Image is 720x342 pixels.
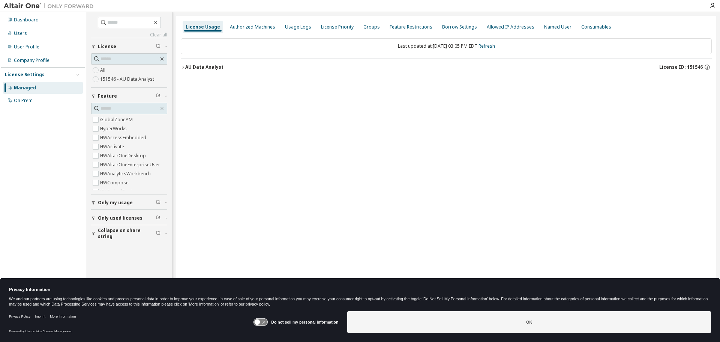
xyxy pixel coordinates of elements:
[230,24,275,30] div: Authorized Machines
[98,215,142,221] span: Only used licenses
[14,85,36,91] div: Managed
[14,57,49,63] div: Company Profile
[14,44,39,50] div: User Profile
[156,93,160,99] span: Clear filter
[91,38,167,55] button: License
[100,66,107,75] label: All
[285,24,311,30] div: Usage Logs
[91,210,167,226] button: Only used licenses
[98,200,133,206] span: Only my usage
[186,24,220,30] div: License Usage
[91,225,167,242] button: Collapse on share string
[581,24,611,30] div: Consumables
[156,44,160,50] span: Clear filter
[14,98,33,104] div: On Prem
[100,75,156,84] label: 151546 - AU Data Analyst
[487,24,534,30] div: Allowed IP Addresses
[91,88,167,104] button: Feature
[91,32,167,38] a: Clear all
[363,24,380,30] div: Groups
[100,178,130,187] label: HWCompose
[442,24,477,30] div: Borrow Settings
[98,93,117,99] span: Feature
[5,72,45,78] div: License Settings
[185,64,223,70] div: AU Data Analyst
[91,194,167,211] button: Only my usage
[98,227,156,240] span: Collapse on share string
[100,115,134,124] label: GlobalZoneAM
[659,64,703,70] span: License ID: 151546
[156,200,160,206] span: Clear filter
[100,160,162,169] label: HWAltairOneEnterpriseUser
[478,43,495,49] a: Refresh
[181,38,712,54] div: Last updated at: [DATE] 03:05 PM EDT
[4,2,97,10] img: Altair One
[98,44,116,50] span: License
[156,231,160,237] span: Clear filter
[390,24,432,30] div: Feature Restrictions
[321,24,354,30] div: License Priority
[14,30,27,36] div: Users
[100,169,152,178] label: HWAnalyticsWorkbench
[100,151,147,160] label: HWAltairOneDesktop
[14,17,39,23] div: Dashboard
[100,133,148,142] label: HWAccessEmbedded
[100,142,126,151] label: HWActivate
[100,187,135,196] label: HWEmbedBasic
[100,124,128,133] label: HyperWorks
[181,59,712,75] button: AU Data AnalystLicense ID: 151546
[156,215,160,221] span: Clear filter
[544,24,571,30] div: Named User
